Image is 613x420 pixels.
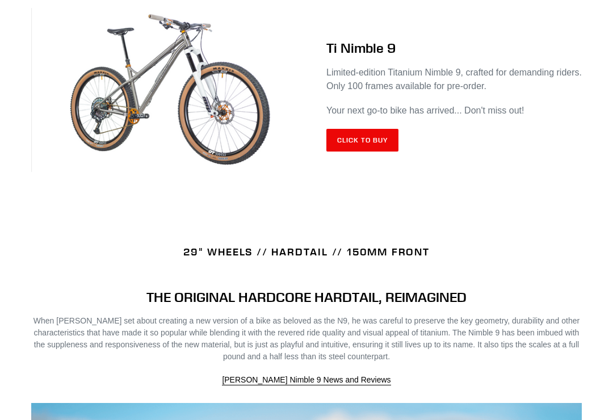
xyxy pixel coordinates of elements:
a: Click to Buy: TI NIMBLE 9 [326,129,398,152]
p: Your next go-to bike has arrived... Don't miss out! [326,104,582,117]
p: When [PERSON_NAME] set about creating a new version of a bike as beloved as the N9, he was carefu... [31,315,582,363]
h4: THE ORIGINAL HARDCORE HARDTAIL, REIMAGINED [31,289,582,305]
h4: 29" WHEELS // HARDTAIL // 150MM FRONT [31,246,582,258]
p: Limited-edition Titanium Nimble 9, crafted for demanding riders. Only 100 frames available for pr... [326,66,582,93]
a: [PERSON_NAME] Nimble 9 News and Reviews [222,375,391,385]
h2: Ti Nimble 9 [326,40,582,56]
